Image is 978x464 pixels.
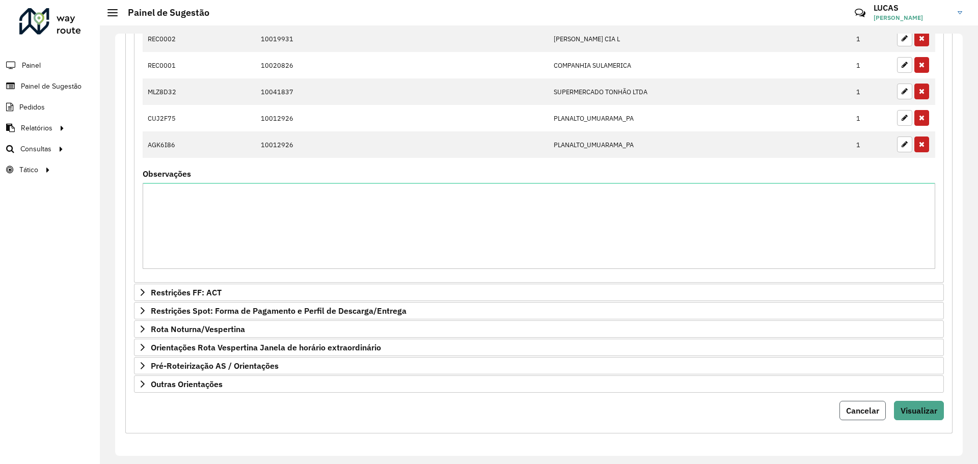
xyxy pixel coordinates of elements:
[151,324,245,334] font: Rota Noturna/Vespertina
[151,287,222,297] font: Restrições FF: ACT
[849,2,871,24] a: Contato Rápido
[261,35,293,43] font: 10019931
[874,14,923,21] font: [PERSON_NAME]
[151,306,406,316] font: Restrições Spot: Forma de Pagamento e Perfil de Descarga/Entrega
[151,379,223,389] font: Outras Orientações
[22,62,41,69] font: Painel
[874,3,899,13] font: LUCAS
[261,114,293,123] font: 10012926
[554,88,647,96] font: SUPERMERCADO TONHÃO LTDA
[261,141,293,149] font: 10012926
[128,7,209,18] font: Painel de Sugestão
[134,320,944,338] a: Rota Noturna/Vespertina
[151,361,279,371] font: Pré-Roteirização AS / Orientações
[856,114,860,123] font: 1
[148,114,176,123] font: CUJ2F75
[20,145,51,153] font: Consultas
[134,357,944,374] a: Pré-Roteirização AS / Orientações
[261,61,293,70] font: 10020826
[21,124,52,132] font: Relatórios
[134,302,944,319] a: Restrições Spot: Forma de Pagamento e Perfil de Descarga/Entrega
[554,114,634,123] font: PLANALTO_UMUARAMA_PA
[19,103,45,111] font: Pedidos
[554,61,631,70] font: COMPANHIA SULAMERICA
[856,61,860,70] font: 1
[134,339,944,356] a: Orientações Rota Vespertina Janela de horário extraordinário
[856,141,860,149] font: 1
[151,342,381,352] font: Orientações Rota Vespertina Janela de horário extraordinário
[21,83,81,90] font: Painel de Sugestão
[839,401,886,420] button: Cancelar
[19,166,38,174] font: Tático
[261,88,293,96] font: 10041837
[554,141,634,149] font: PLANALTO_UMUARAMA_PA
[554,35,620,43] font: [PERSON_NAME] CIA L
[148,61,176,70] font: REC0001
[134,375,944,393] a: Outras Orientações
[134,284,944,301] a: Restrições FF: ACT
[901,405,937,416] font: Visualizar
[143,169,191,179] font: Observações
[148,35,176,43] font: REC0002
[148,88,176,96] font: MLZ8D32
[148,141,175,149] font: AGK6I86
[856,35,860,43] font: 1
[856,88,860,96] font: 1
[894,401,944,420] button: Visualizar
[846,405,879,416] font: Cancelar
